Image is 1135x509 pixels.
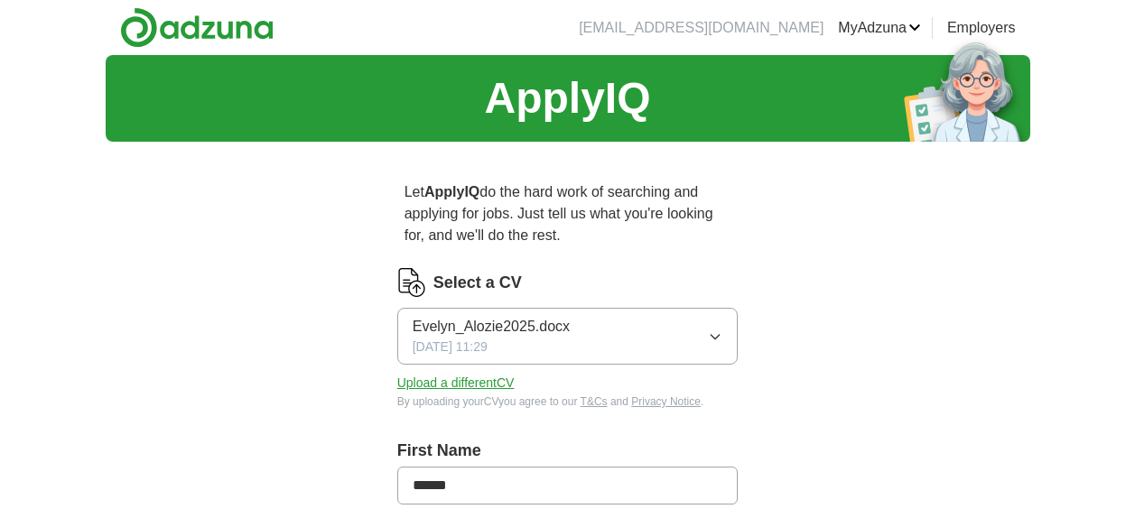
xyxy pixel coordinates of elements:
a: Privacy Notice [631,395,701,408]
button: Upload a differentCV [397,374,515,393]
img: Adzuna logo [120,7,274,48]
li: [EMAIL_ADDRESS][DOMAIN_NAME] [579,17,823,39]
label: First Name [397,439,739,463]
p: Let do the hard work of searching and applying for jobs. Just tell us what you're looking for, an... [397,174,739,254]
div: By uploading your CV you agree to our and . [397,393,739,410]
a: T&Cs [581,395,608,408]
label: Select a CV [433,271,522,295]
strong: ApplyIQ [424,184,479,199]
a: MyAdzuna [838,17,921,39]
img: CV Icon [397,268,426,297]
span: Evelyn_Alozie2025.docx [413,316,570,338]
a: Employers [947,17,1016,39]
button: Evelyn_Alozie2025.docx[DATE] 11:29 [397,308,739,365]
h1: ApplyIQ [484,66,650,131]
span: [DATE] 11:29 [413,338,488,356]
